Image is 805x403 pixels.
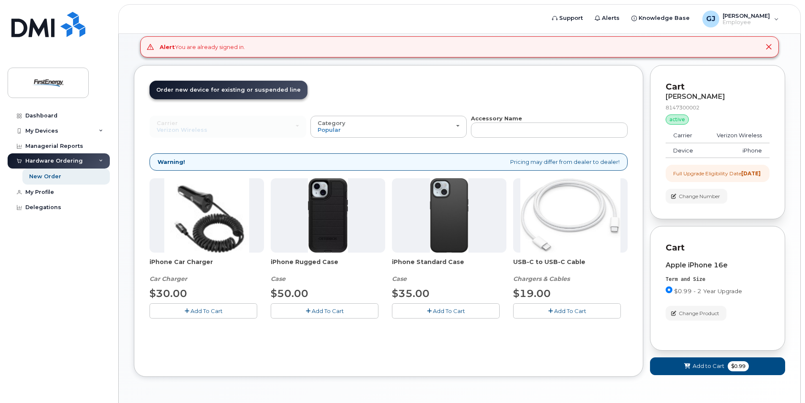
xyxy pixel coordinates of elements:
span: Add To Cart [554,308,586,314]
button: Add To Cart [513,303,621,318]
em: Car Charger [150,275,187,283]
span: Add to Cart [693,362,724,370]
strong: [DATE] [741,170,761,177]
div: You are already signed in. [160,43,245,51]
button: Change Number [666,189,727,204]
span: Category [318,120,345,126]
em: Case [392,275,407,283]
span: $19.00 [513,287,551,300]
div: [PERSON_NAME] [666,93,770,101]
span: Add To Cart [190,308,223,314]
a: Alerts [589,10,626,27]
div: Gonzalez, John A [696,11,785,27]
div: iPhone Car Charger [150,258,264,283]
input: $0.99 - 2 Year Upgrade [666,286,672,293]
button: Add To Cart [271,303,378,318]
span: Add To Cart [312,308,344,314]
td: Carrier [666,128,704,143]
span: USB-C to USB-C Cable [513,258,628,275]
span: Change Product [679,310,719,317]
span: Change Number [679,193,720,200]
strong: Warning! [158,158,185,166]
span: GJ [706,14,715,24]
span: Alerts [602,14,620,22]
div: 8147300002 [666,104,770,111]
div: Term and Size [666,276,770,283]
span: iPhone Rugged Case [271,258,385,275]
img: Symmetry.jpg [430,178,468,253]
img: Defender.jpg [308,178,348,253]
button: Change Product [666,306,726,321]
div: active [666,114,689,125]
span: Popular [318,126,341,133]
td: Verizon Wireless [704,128,770,143]
strong: Alert [160,44,175,50]
span: Employee [723,19,770,26]
p: Cart [666,81,770,93]
div: iPhone Standard Case [392,258,506,283]
td: Device [666,143,704,158]
span: $0.99 [728,361,749,371]
span: iPhone Standard Case [392,258,506,275]
em: Case [271,275,286,283]
span: iPhone Car Charger [150,258,264,275]
a: Support [546,10,589,27]
span: $0.99 - 2 Year Upgrade [674,288,742,294]
img: USB-C.jpg [520,178,620,253]
span: $50.00 [271,287,308,300]
td: iPhone [704,143,770,158]
span: $35.00 [392,287,430,300]
p: Cart [666,242,770,254]
div: Apple iPhone 16e [666,261,770,269]
strong: Accessory Name [471,115,522,122]
button: Add to Cart $0.99 [650,357,785,375]
span: Order new device for existing or suspended line [156,87,301,93]
em: Chargers & Cables [513,275,570,283]
button: Add To Cart [150,303,257,318]
div: USB-C to USB-C Cable [513,258,628,283]
iframe: Messenger Launcher [768,366,799,397]
span: Support [559,14,583,22]
button: Add To Cart [392,303,500,318]
span: Knowledge Base [639,14,690,22]
div: Pricing may differ from dealer to dealer! [150,153,628,171]
div: Full Upgrade Eligibility Date [673,170,761,177]
span: Add To Cart [433,308,465,314]
span: $30.00 [150,287,187,300]
button: Category Popular [310,116,467,138]
div: iPhone Rugged Case [271,258,385,283]
img: iphonesecg.jpg [164,178,249,253]
a: Knowledge Base [626,10,696,27]
span: [PERSON_NAME] [723,12,770,19]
